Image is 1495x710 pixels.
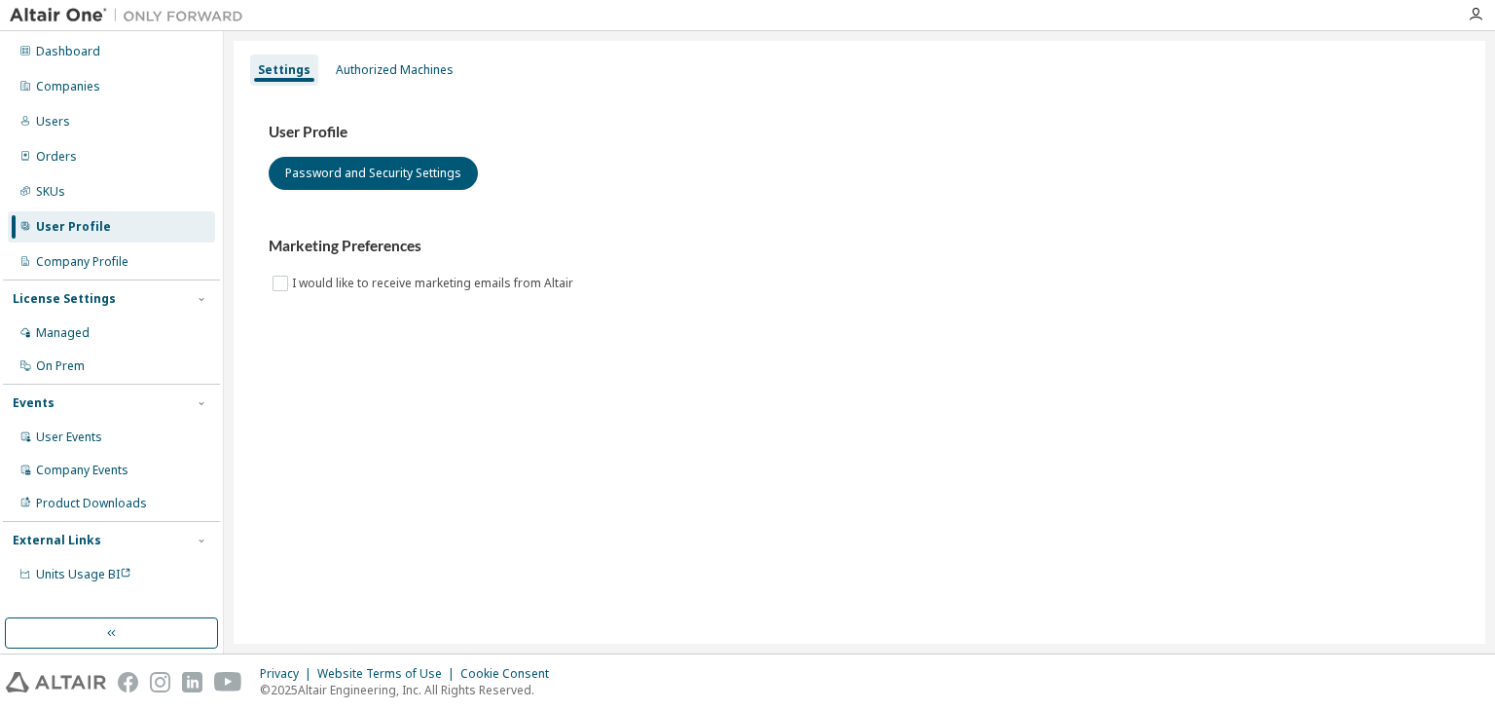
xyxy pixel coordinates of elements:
img: Altair One [10,6,253,25]
div: On Prem [36,358,85,374]
div: Authorized Machines [336,62,454,78]
p: © 2025 Altair Engineering, Inc. All Rights Reserved. [260,682,561,698]
div: Users [36,114,70,130]
div: Website Terms of Use [317,666,460,682]
span: Units Usage BI [36,566,131,582]
div: Events [13,395,55,411]
button: Password and Security Settings [269,157,478,190]
div: Company Events [36,463,128,478]
label: I would like to receive marketing emails from Altair [292,272,577,295]
div: Company Profile [36,254,128,270]
img: instagram.svg [150,672,170,692]
div: User Events [36,430,102,445]
div: Cookie Consent [460,666,561,682]
h3: User Profile [269,123,1450,142]
div: SKUs [36,184,65,200]
div: Product Downloads [36,496,147,511]
h3: Marketing Preferences [269,237,1450,256]
div: User Profile [36,219,111,235]
div: External Links [13,533,101,548]
div: Companies [36,79,100,94]
div: Orders [36,149,77,165]
div: Settings [258,62,310,78]
img: altair_logo.svg [6,672,106,692]
div: Managed [36,325,90,341]
div: Privacy [260,666,317,682]
img: youtube.svg [214,672,242,692]
img: linkedin.svg [182,672,202,692]
div: License Settings [13,291,116,307]
div: Dashboard [36,44,100,59]
img: facebook.svg [118,672,138,692]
